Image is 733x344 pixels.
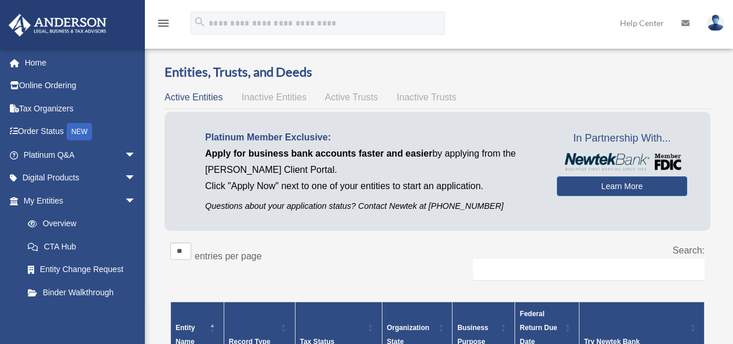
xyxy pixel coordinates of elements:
[125,189,148,213] span: arrow_drop_down
[125,143,148,167] span: arrow_drop_down
[16,304,148,327] a: My Blueprint
[125,166,148,190] span: arrow_drop_down
[156,20,170,30] a: menu
[557,176,687,196] a: Learn More
[707,15,724,31] img: User Pic
[205,149,432,158] span: Apply for business bank accounts faster and easier
[156,16,170,30] i: menu
[194,16,206,28] i: search
[242,92,307,102] span: Inactive Entities
[397,92,457,102] span: Inactive Trusts
[165,92,223,102] span: Active Entities
[205,178,539,194] p: Click "Apply Now" next to one of your entities to start an application.
[325,92,378,102] span: Active Trusts
[8,166,154,190] a: Digital Productsarrow_drop_down
[16,235,148,258] a: CTA Hub
[16,212,142,236] a: Overview
[8,74,154,97] a: Online Ordering
[165,63,710,81] h3: Entities, Trusts, and Deeds
[8,189,148,212] a: My Entitiesarrow_drop_down
[195,251,262,261] label: entries per page
[205,146,539,178] p: by applying from the [PERSON_NAME] Client Portal.
[673,245,705,255] label: Search:
[16,281,148,304] a: Binder Walkthrough
[557,129,687,148] span: In Partnership With...
[5,14,110,37] img: Anderson Advisors Platinum Portal
[8,51,154,74] a: Home
[8,97,154,120] a: Tax Organizers
[8,120,154,144] a: Order StatusNEW
[205,129,539,146] p: Platinum Member Exclusive:
[8,143,154,166] a: Platinum Q&Aarrow_drop_down
[67,123,92,140] div: NEW
[205,199,539,213] p: Questions about your application status? Contact Newtek at [PHONE_NUMBER]
[16,258,148,281] a: Entity Change Request
[563,153,681,171] img: NewtekBankLogoSM.png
